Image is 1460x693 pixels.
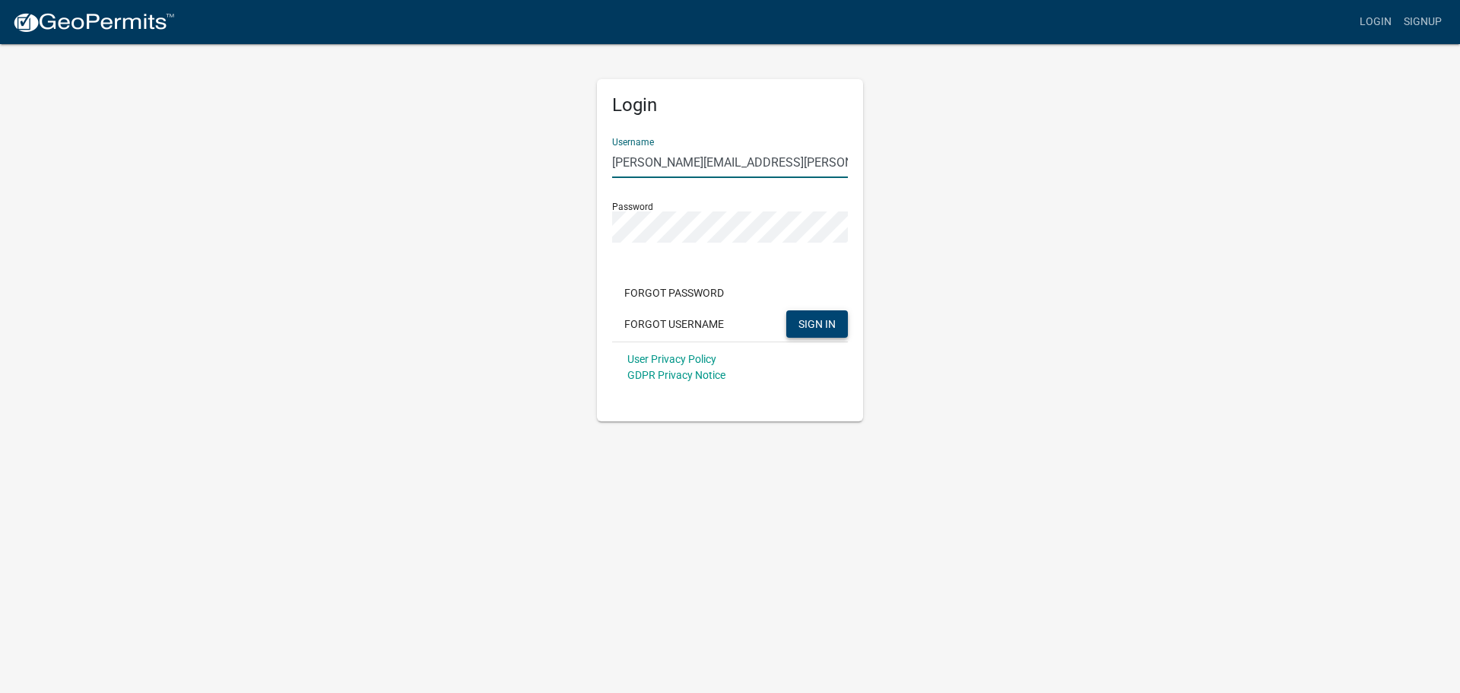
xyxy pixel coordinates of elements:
[627,369,725,381] a: GDPR Privacy Notice
[612,279,736,307] button: Forgot Password
[612,310,736,338] button: Forgot Username
[627,353,716,365] a: User Privacy Policy
[612,94,848,116] h5: Login
[1398,8,1448,37] a: Signup
[798,317,836,329] span: SIGN IN
[786,310,848,338] button: SIGN IN
[1354,8,1398,37] a: Login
